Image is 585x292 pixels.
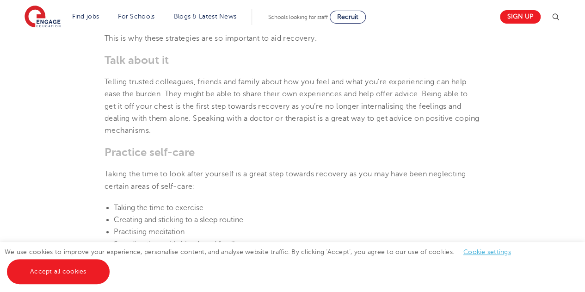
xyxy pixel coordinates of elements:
[337,13,358,20] span: Recruit
[174,13,237,20] a: Blogs & Latest News
[330,11,366,24] a: Recruit
[118,13,154,20] a: For Schools
[500,10,541,24] a: Sign up
[7,259,110,284] a: Accept all cookies
[25,6,61,29] img: Engage Education
[105,78,479,135] span: Telling trusted colleagues, friends and family about how you feel and what you’re experiencing ca...
[72,13,99,20] a: Find jobs
[105,54,169,67] b: Talk about it
[114,204,203,212] span: Taking the time to exercise
[105,146,195,159] b: Practice self-care
[5,249,520,275] span: We use cookies to improve your experience, personalise content, and analyse website traffic. By c...
[114,228,185,236] span: Practising meditation
[268,14,328,20] span: Schools looking for staff
[114,216,243,224] span: Creating and sticking to a sleep routine
[463,249,511,255] a: Cookie settings
[105,22,468,42] span: When left untreated, burnout has the potential to develop into serious physical and mental health...
[114,240,239,249] span: Spending time with friends and family
[105,170,466,190] span: Taking the time to look after yourself is a great step towards recovery as you may have been negl...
